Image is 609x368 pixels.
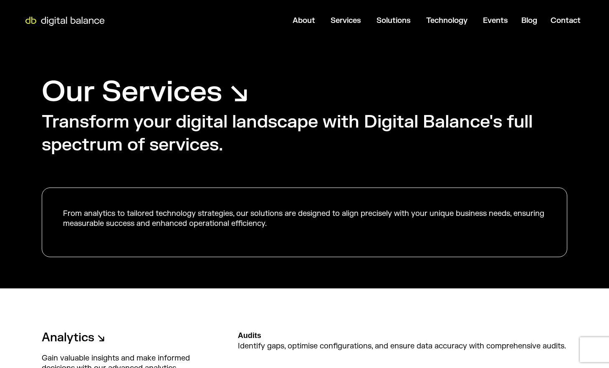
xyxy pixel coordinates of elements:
[551,16,581,25] a: Contact
[42,330,105,345] a: Analytics ↘︎
[331,16,361,25] a: Services
[42,73,249,111] h1: Our Services ↘︎
[238,341,567,351] p: Identify gaps, optimise configurations, and ensure data accuracy with comprehensive audits.
[63,209,546,228] p: From analytics to tailored technology strategies, our solutions are designed to align precisely w...
[21,17,109,26] img: Digital Balance logo
[238,330,567,341] div: Audits
[110,13,587,29] div: Menu Toggle
[521,16,537,25] a: Blog
[110,13,587,29] nav: Menu
[42,111,567,156] h2: Transform your digital landscape with Digital Balance's full spectrum of services.
[377,16,411,25] a: Solutions
[483,16,508,25] a: Events
[293,16,315,25] a: About
[426,16,467,25] a: Technology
